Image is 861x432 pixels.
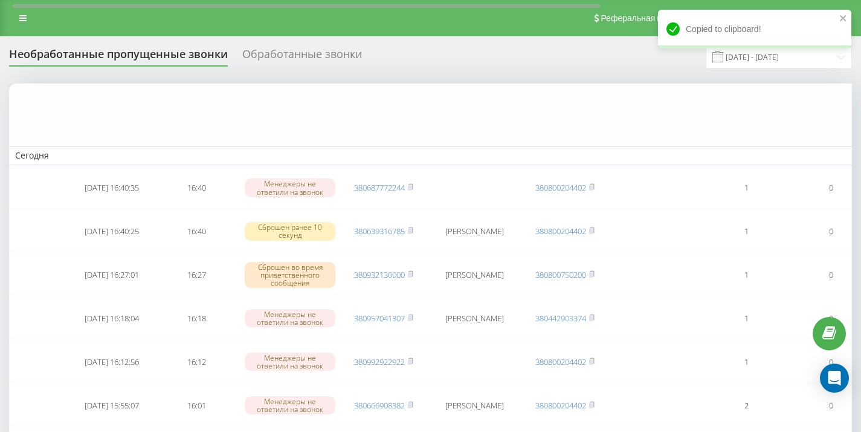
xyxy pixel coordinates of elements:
td: 1 [704,168,788,209]
a: 380639316785 [354,226,405,237]
span: Реферальная программа [601,13,700,23]
td: [DATE] 16:18:04 [69,298,154,339]
td: 1 [704,254,788,295]
td: 16:27 [154,254,239,295]
td: [DATE] 16:40:25 [69,211,154,252]
div: Copied to clipboard! [658,10,851,48]
td: 1 [704,341,788,382]
td: 1 [704,298,788,339]
a: 380957041307 [354,313,405,324]
a: 380800750200 [535,269,586,280]
td: [DATE] 16:12:56 [69,341,154,382]
a: 380800204402 [535,400,586,411]
div: Менеджеры не ответили на звонок [245,396,335,414]
td: [PERSON_NAME] [426,254,523,295]
div: Менеджеры не ответили на звонок [245,309,335,327]
a: 380800204402 [535,182,586,193]
a: 380800204402 [535,356,586,367]
a: 380666908382 [354,400,405,411]
div: Менеджеры не ответили на звонок [245,353,335,371]
td: 16:40 [154,168,239,209]
div: Обработанные звонки [242,48,362,67]
td: 16:12 [154,341,239,382]
td: [PERSON_NAME] [426,298,523,339]
a: 380932130000 [354,269,405,280]
div: Необработанные пропущенные звонки [9,48,228,67]
div: Сброшен ранее 10 секунд [245,222,335,240]
a: 380442903374 [535,313,586,324]
td: 1 [704,211,788,252]
td: [DATE] 16:27:01 [69,254,154,295]
a: 380687772244 [354,182,405,193]
td: [DATE] 16:40:35 [69,168,154,209]
div: Сброшен во время приветственного сообщения [245,262,335,289]
a: 380992922922 [354,356,405,367]
td: 16:18 [154,298,239,339]
td: 2 [704,385,788,426]
td: 16:01 [154,385,239,426]
div: Менеджеры не ответили на звонок [245,178,335,197]
td: [DATE] 15:55:07 [69,385,154,426]
button: close [839,13,848,25]
td: [PERSON_NAME] [426,385,523,426]
td: [PERSON_NAME] [426,211,523,252]
td: 16:40 [154,211,239,252]
a: 380800204402 [535,226,586,237]
div: Open Intercom Messenger [820,364,849,393]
